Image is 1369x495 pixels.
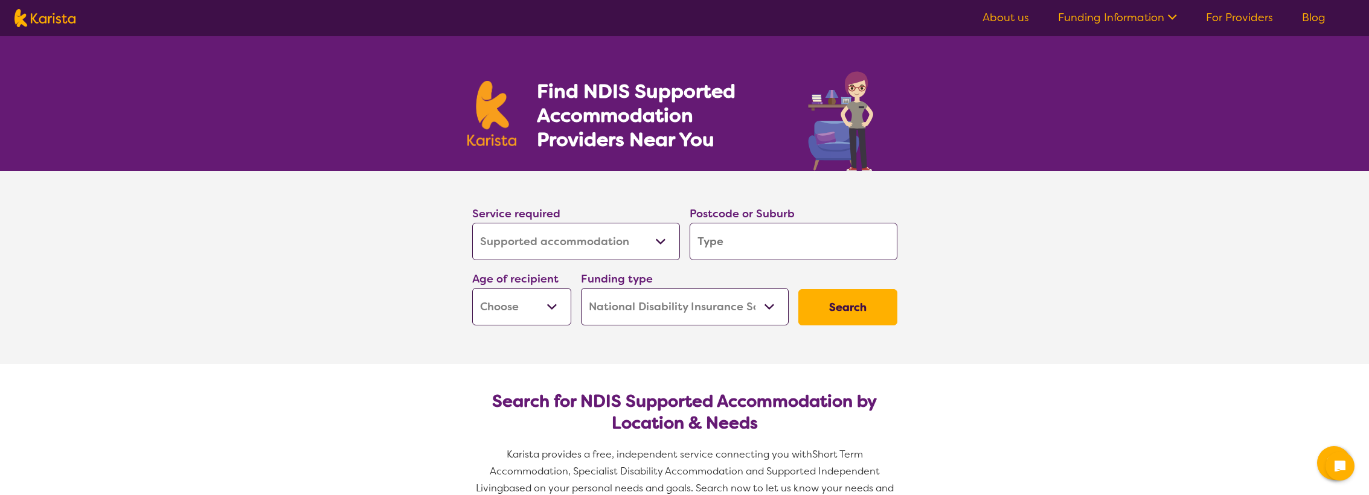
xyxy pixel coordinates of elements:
[690,206,795,221] label: Postcode or Suburb
[690,223,897,260] input: Type
[482,391,888,434] h2: Search for NDIS Supported Accommodation by Location & Needs
[983,10,1029,25] a: About us
[14,9,75,27] img: Karista logo
[1058,10,1177,25] a: Funding Information
[476,448,882,494] span: Short Term Accommodation, Specialist Disability Accommodation and Supported Independent Living
[1206,10,1273,25] a: For Providers
[467,81,517,146] img: Karista logo
[537,79,771,152] h1: Find NDIS Supported Accommodation Providers Near You
[507,448,812,461] span: Karista provides a free, independent service connecting you with
[1302,10,1326,25] a: Blog
[792,65,902,171] img: supported-accommodation
[472,272,559,286] label: Age of recipient
[581,272,653,286] label: Funding type
[798,289,897,325] button: Search
[472,206,560,221] label: Service required
[1317,446,1351,480] button: Channel Menu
